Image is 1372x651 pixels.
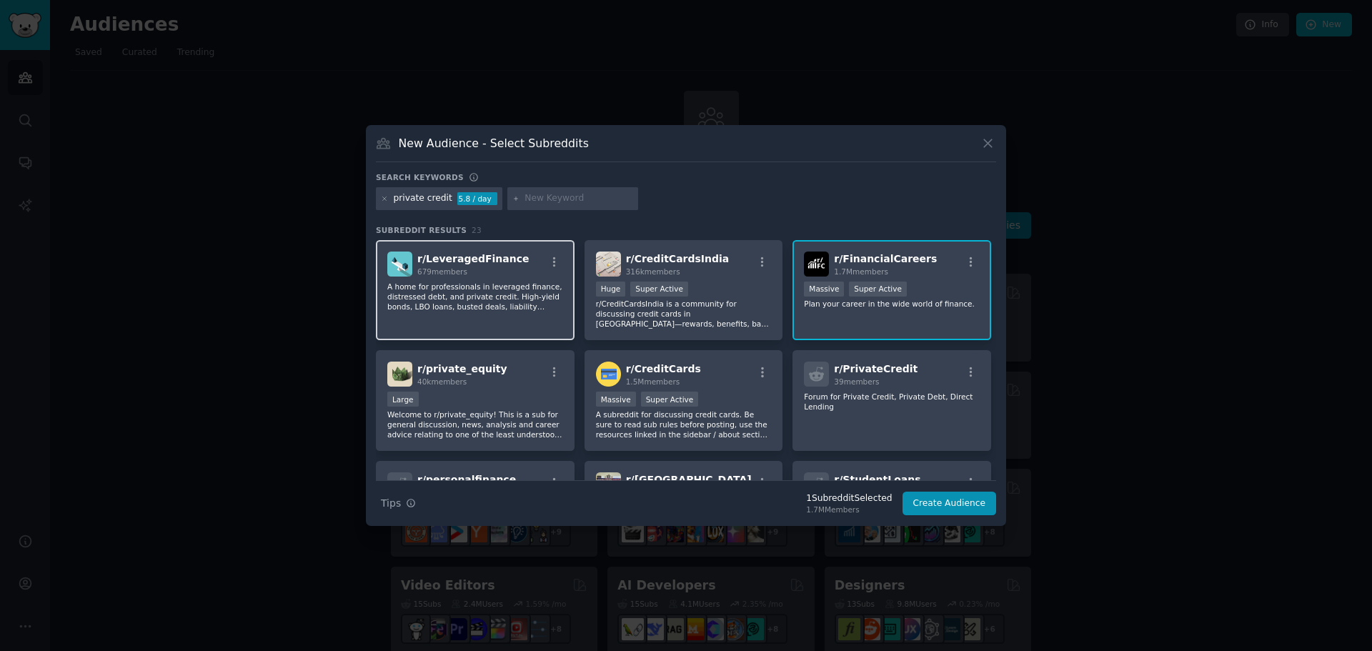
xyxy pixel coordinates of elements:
[849,282,907,297] div: Super Active
[394,192,452,205] div: private credit
[381,496,401,511] span: Tips
[626,363,701,374] span: r/ CreditCards
[596,252,621,277] img: CreditCardsIndia
[525,192,633,205] input: New Keyword
[387,409,563,439] p: Welcome to r/private_equity! This is a sub for general discussion, news, analysis and career advi...
[641,392,699,407] div: Super Active
[387,252,412,277] img: LeveragedFinance
[806,505,892,515] div: 1.7M Members
[376,225,467,235] span: Subreddit Results
[630,282,688,297] div: Super Active
[376,172,464,182] h3: Search keywords
[903,492,997,516] button: Create Audience
[596,472,621,497] img: Nailpolish
[387,392,419,407] div: Large
[417,377,467,386] span: 40k members
[834,253,937,264] span: r/ FinancialCareers
[804,392,980,412] p: Forum for Private Credit, Private Debt, Direct Lending
[804,252,829,277] img: FinancialCareers
[626,474,752,485] span: r/ [GEOGRAPHIC_DATA]
[417,267,467,276] span: 679 members
[387,282,563,312] p: A home for professionals in leveraged finance, distressed debt, and private credit. High-yield bo...
[626,267,680,276] span: 316k members
[804,299,980,309] p: Plan your career in the wide world of finance.
[626,377,680,386] span: 1.5M members
[596,299,772,329] p: r/CreditCardsIndia is a community for discussing credit cards in [GEOGRAPHIC_DATA]—rewards, benef...
[834,474,920,485] span: r/ StudentLoans
[596,392,636,407] div: Massive
[376,491,421,516] button: Tips
[804,282,844,297] div: Massive
[834,267,888,276] span: 1.7M members
[596,282,626,297] div: Huge
[387,362,412,387] img: private_equity
[596,409,772,439] p: A subreddit for discussing credit cards. Be sure to read sub rules before posting, use the resour...
[417,474,516,485] span: r/ personalfinance
[417,253,530,264] span: r/ LeveragedFinance
[472,226,482,234] span: 23
[417,363,507,374] span: r/ private_equity
[834,377,879,386] span: 39 members
[834,363,918,374] span: r/ PrivateCredit
[596,362,621,387] img: CreditCards
[626,253,730,264] span: r/ CreditCardsIndia
[399,136,589,151] h3: New Audience - Select Subreddits
[806,492,892,505] div: 1 Subreddit Selected
[457,192,497,205] div: 5.8 / day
